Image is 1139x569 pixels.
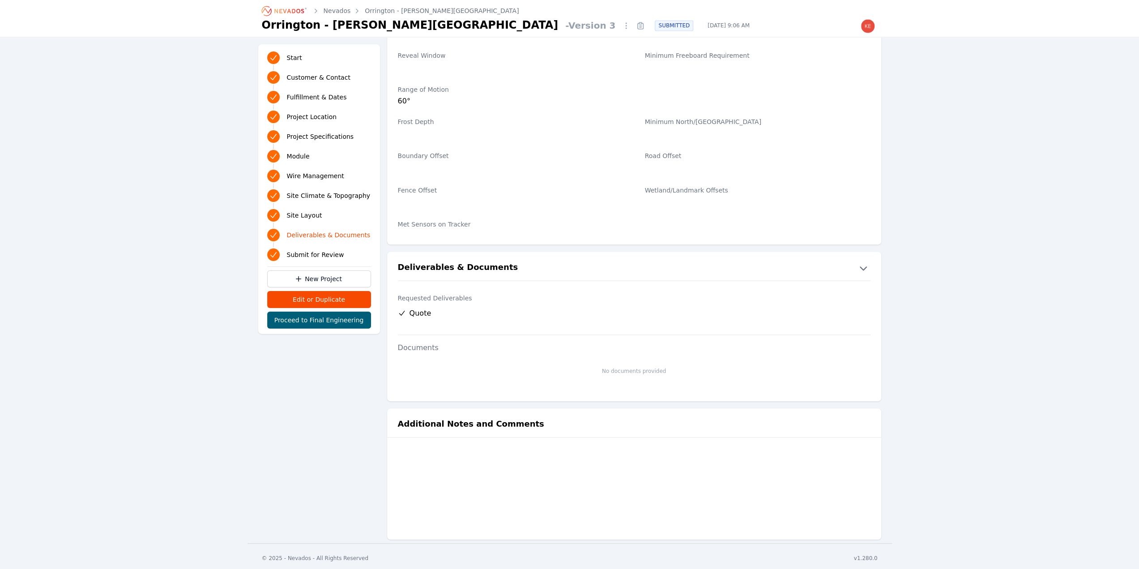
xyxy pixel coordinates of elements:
[410,308,431,318] span: Quote
[387,343,449,351] label: Documents
[700,22,757,29] span: [DATE] 9:06 AM
[645,117,870,126] label: Minimum North/[GEOGRAPHIC_DATA]
[854,554,878,561] div: v1.280.0
[365,6,519,15] a: Orrington - [PERSON_NAME][GEOGRAPHIC_DATA]
[645,151,870,160] label: Road Offset
[655,20,693,31] div: SUBMITTED
[398,219,623,228] label: Met Sensors on Tracker
[267,270,371,287] a: New Project
[287,93,347,102] span: Fulfillment & Dates
[267,50,371,263] nav: Progress
[387,261,881,275] button: Deliverables & Documents
[398,261,518,275] h2: Deliverables & Documents
[398,96,623,107] div: 60°
[562,19,619,32] span: - Version 3
[287,171,344,180] span: Wire Management
[287,132,354,141] span: Project Specifications
[287,73,350,82] span: Customer & Contact
[262,4,519,18] nav: Breadcrumb
[262,554,369,561] div: © 2025 - Nevados - All Rights Reserved
[398,185,623,194] label: Fence Offset
[287,152,310,161] span: Module
[645,51,870,60] label: Minimum Freeboard Requirement
[262,18,559,32] h1: Orrington - [PERSON_NAME][GEOGRAPHIC_DATA]
[398,417,544,430] h2: Additional Notes and Comments
[287,211,322,220] span: Site Layout
[287,112,337,121] span: Project Location
[398,356,870,385] li: No documents provided
[398,151,623,160] label: Boundary Offset
[398,293,870,302] label: Requested Deliverables
[287,250,344,259] span: Submit for Review
[398,85,623,94] label: Range of Motion
[287,53,302,62] span: Start
[287,231,371,240] span: Deliverables & Documents
[287,191,370,200] span: Site Climate & Topography
[398,51,623,60] label: Reveal Window
[324,6,351,15] a: Nevados
[398,117,623,126] label: Frost Depth
[267,291,371,308] button: Edit or Duplicate
[645,185,870,194] label: Wetland/Landmark Offsets
[267,312,371,329] button: Proceed to Final Engineering
[861,19,875,33] img: kevin.west@nevados.solar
